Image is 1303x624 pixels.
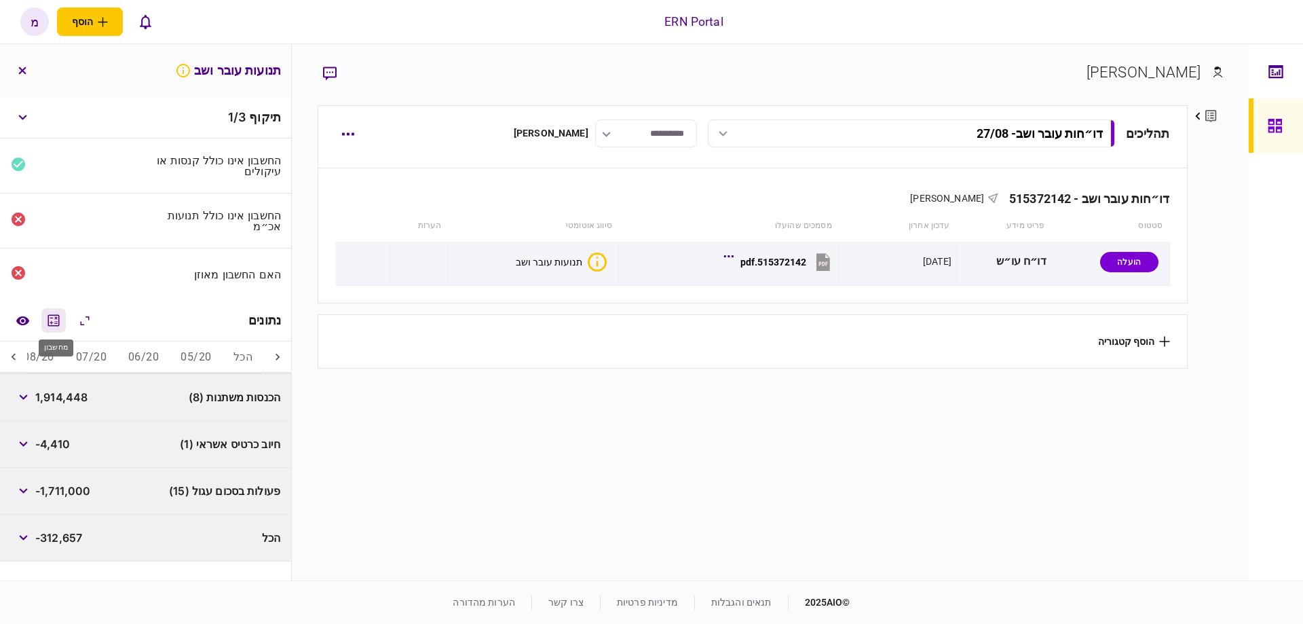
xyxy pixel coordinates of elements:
span: -312,657 [35,530,82,546]
th: עדכון אחרון [839,210,957,242]
h3: תנועות עובר ושב [175,62,281,79]
a: מדיניות פרטיות [617,597,678,608]
button: 05/20 [170,342,222,374]
div: איכות לא מספקת [588,253,607,272]
button: דו״חות עובר ושב- 27/08 [708,120,1115,147]
th: סיווג אוטומטי [449,210,619,242]
span: הכנסות משתנות (8) [189,389,280,405]
div: [PERSON_NAME] [514,126,588,141]
div: נתונים [248,314,281,327]
button: הרחב\כווץ הכל [73,308,97,333]
span: 1,914,448 [35,389,88,405]
button: איכות לא מספקתתנועות עובר ושב [516,253,607,272]
div: מחשבון [39,339,73,356]
button: מחשבון [41,308,66,333]
th: סטטוס [1051,210,1169,242]
span: פעולות בסכום עגול (15) [169,483,280,499]
div: תהליכים [1126,124,1170,143]
div: דו״חות עובר ושב - 27/08 [977,126,1103,141]
span: תיקוף [249,110,281,124]
span: -1,711,000 [35,483,90,499]
div: החשבון אינו כולל קנסות או עיקולים [151,155,282,177]
th: מסמכים שהועלו [619,210,839,242]
span: חיוב כרטיס אשראי (1) [180,436,280,452]
a: תנאים והגבלות [711,597,772,608]
button: פתח רשימת התראות [131,7,159,36]
div: דו״חות עובר ושב - 515372142 [998,191,1170,206]
div: האם החשבון מאוזן [151,269,282,280]
div: 515372142.pdf [740,257,806,268]
a: הערות מהדורה [453,597,515,608]
th: הערות [390,210,448,242]
span: 1 / 3 [228,110,246,124]
div: ERN Portal [664,13,723,31]
div: החשבון אינו כולל תנועות אכ״מ [151,210,282,232]
button: מ [20,7,49,36]
button: 07/20 [65,342,117,374]
svg: איכות לא מספקת [175,62,191,79]
button: 08/20 [12,342,64,374]
div: דו״ח עו״ש [962,246,1046,277]
a: השוואה למסמך [10,308,35,333]
div: [PERSON_NAME] [1087,61,1201,84]
div: © 2025 AIO [788,595,850,610]
span: -4,410 [35,436,70,452]
span: הכל [262,530,280,546]
div: תנועות עובר ושב [516,257,582,268]
th: פריט מידע [956,210,1051,242]
button: פתח תפריט להוספת לקוח [57,7,123,36]
button: 06/20 [117,342,170,374]
button: הכל [223,342,263,374]
button: הוסף קטגוריה [1098,336,1170,347]
div: [DATE] [923,255,951,268]
div: הועלה [1100,252,1158,272]
button: 515372142.pdf [727,246,833,277]
a: צרו קשר [548,597,584,608]
span: [PERSON_NAME] [910,193,984,204]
